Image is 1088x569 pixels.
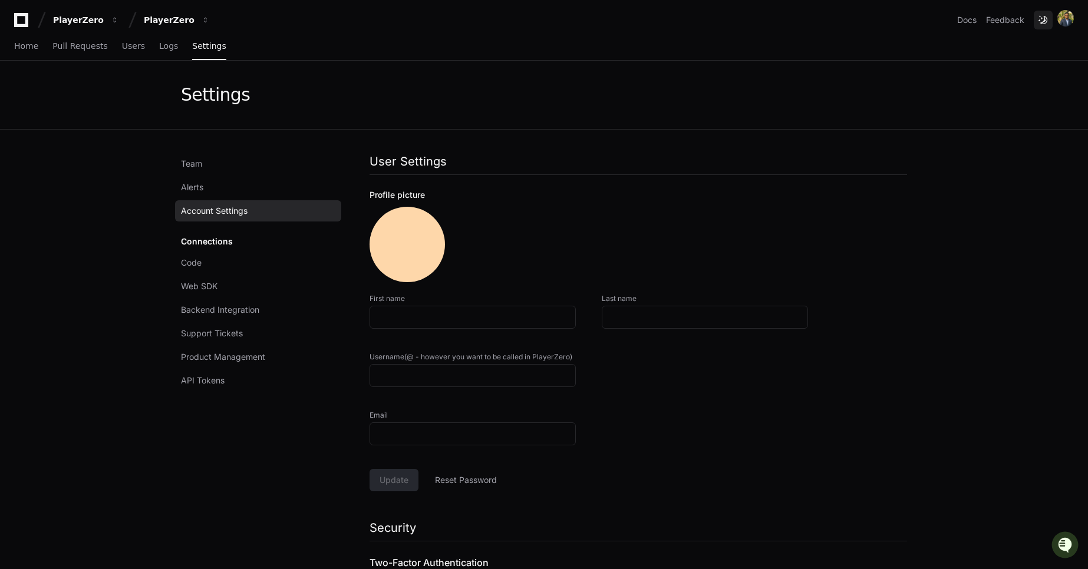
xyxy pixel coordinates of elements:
[957,14,977,26] a: Docs
[175,370,341,391] a: API Tokens
[181,375,225,386] span: API Tokens
[370,411,596,420] label: Email
[181,327,243,339] span: Support Tickets
[370,294,596,303] label: First name
[370,520,907,536] h1: Security
[122,33,145,60] a: Users
[192,33,226,60] a: Settings
[159,33,178,60] a: Logs
[192,42,226,49] span: Settings
[181,280,217,292] span: Web SDK
[175,177,341,198] a: Alerts
[14,42,38,49] span: Home
[40,100,149,109] div: We're available if you need us!
[117,124,143,133] span: Pylon
[181,257,202,269] span: Code
[181,158,202,170] span: Team
[144,14,194,26] div: PlayerZero
[52,42,107,49] span: Pull Requests
[181,304,259,316] span: Backend Integration
[370,153,447,170] h1: User Settings
[418,469,513,491] button: Reset Password
[53,14,104,26] div: PlayerZero
[370,352,596,362] label: Username
[181,205,248,217] span: Account Settings
[122,42,145,49] span: Users
[139,9,215,31] button: PlayerZero
[200,91,215,105] button: Start new chat
[52,33,107,60] a: Pull Requests
[40,88,193,100] div: Start new chat
[175,323,341,344] a: Support Tickets
[1050,530,1082,562] iframe: Open customer support
[12,88,33,109] img: 1756235613930-3d25f9e4-fa56-45dd-b3ad-e072dfbd1548
[12,12,35,35] img: PlayerZero
[370,189,907,201] div: Profile picture
[602,294,828,303] label: Last name
[181,181,203,193] span: Alerts
[181,351,265,363] span: Product Management
[159,42,178,49] span: Logs
[12,47,215,66] div: Welcome
[1057,10,1074,27] img: avatar
[404,352,572,361] span: (@ - however you want to be called in PlayerZero)
[428,474,503,486] span: Reset Password
[14,33,38,60] a: Home
[181,84,250,105] div: Settings
[175,200,341,221] a: Account Settings
[83,123,143,133] a: Powered byPylon
[175,252,341,273] a: Code
[175,153,341,174] a: Team
[175,346,341,368] a: Product Management
[986,14,1024,26] button: Feedback
[48,9,124,31] button: PlayerZero
[175,276,341,297] a: Web SDK
[175,299,341,320] a: Backend Integration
